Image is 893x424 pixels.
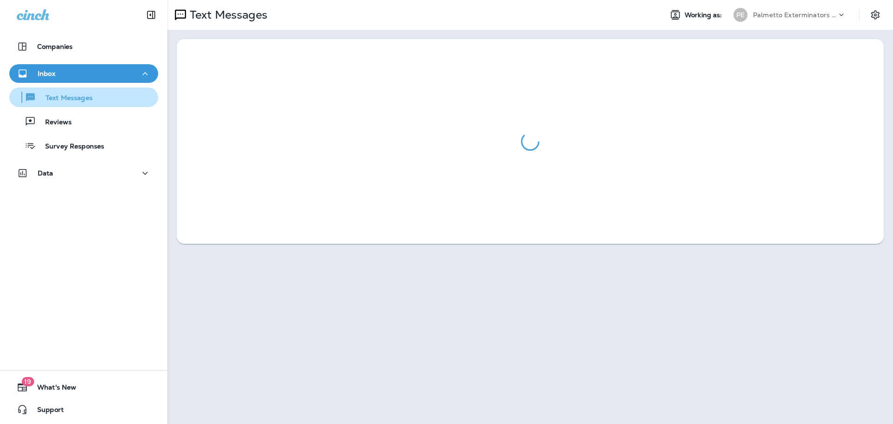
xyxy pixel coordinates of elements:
button: Data [9,164,158,182]
button: Text Messages [9,87,158,107]
p: Inbox [38,70,55,77]
button: Reviews [9,112,158,131]
p: Companies [37,43,73,50]
div: PE [733,8,747,22]
span: What's New [28,384,76,395]
span: Working as: [685,11,724,19]
span: 19 [21,377,34,386]
p: Data [38,169,53,177]
p: Text Messages [36,94,93,103]
span: Support [28,406,64,417]
button: Support [9,400,158,419]
button: Collapse Sidebar [138,6,164,24]
button: 19What's New [9,378,158,397]
button: Inbox [9,64,158,83]
button: Settings [867,7,884,23]
p: Survey Responses [36,142,104,151]
p: Text Messages [186,8,267,22]
button: Survey Responses [9,136,158,155]
p: Reviews [36,118,72,127]
button: Companies [9,37,158,56]
p: Palmetto Exterminators LLC [753,11,837,19]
